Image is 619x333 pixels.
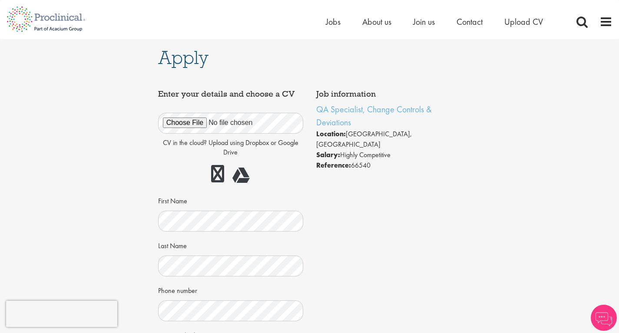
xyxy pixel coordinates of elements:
[316,160,461,171] li: 66540
[316,150,340,159] strong: Salary:
[316,90,461,98] h4: Job information
[504,16,543,27] a: Upload CV
[591,305,617,331] img: Chatbot
[158,283,197,296] label: Phone number
[316,161,351,170] strong: Reference:
[158,238,187,251] label: Last Name
[326,16,341,27] a: Jobs
[316,129,461,150] li: [GEOGRAPHIC_DATA], [GEOGRAPHIC_DATA]
[158,46,209,69] span: Apply
[457,16,483,27] a: Contact
[158,138,303,158] p: CV in the cloud? Upload using Dropbox or Google Drive
[362,16,391,27] a: About us
[158,193,187,206] label: First Name
[316,104,432,128] a: QA Specialist, Change Controls & Deviations
[316,129,346,138] strong: Location:
[158,90,303,98] h4: Enter your details and choose a CV
[6,301,117,327] iframe: reCAPTCHA
[316,150,461,160] li: Highly Competitive
[413,16,435,27] a: Join us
